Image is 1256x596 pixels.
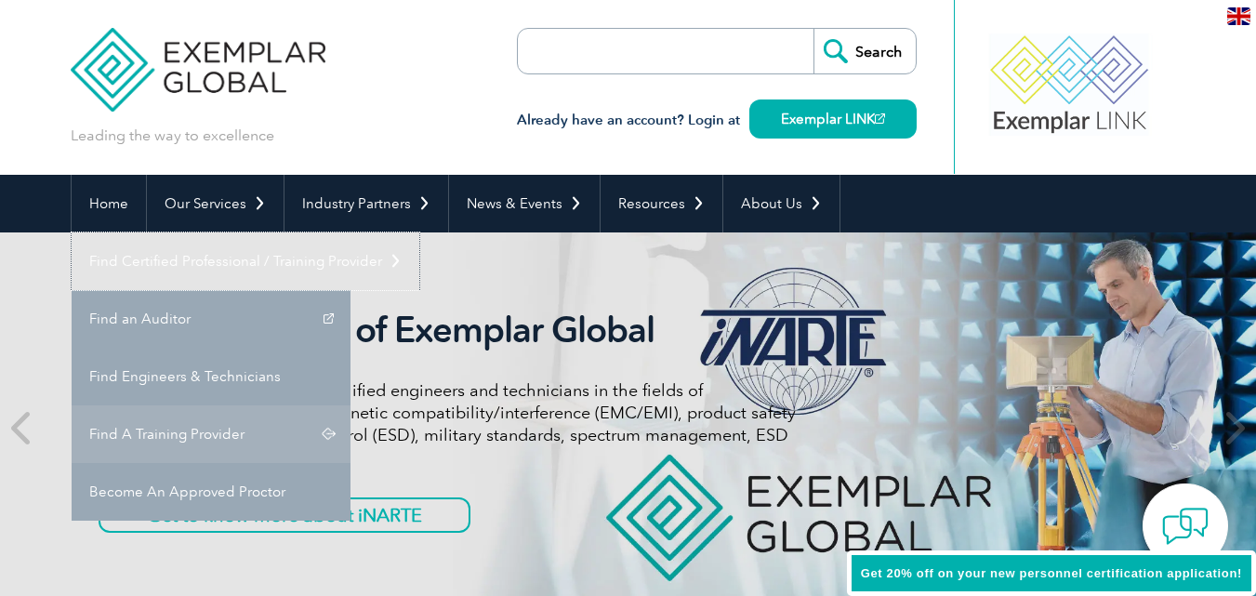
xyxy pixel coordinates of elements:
[99,379,796,469] p: iNARTE certifications are for qualified engineers and technicians in the fields of telecommunicat...
[147,175,284,232] a: Our Services
[723,175,840,232] a: About Us
[99,309,796,351] h2: iNARTE is a Part of Exemplar Global
[1162,503,1209,550] img: contact-chat.png
[813,29,916,73] input: Search
[72,175,146,232] a: Home
[72,463,350,521] a: Become An Approved Proctor
[749,99,917,139] a: Exemplar LINK
[875,113,885,124] img: open_square.png
[72,405,350,463] a: Find A Training Provider
[72,290,350,348] a: Find an Auditor
[71,126,274,146] p: Leading the way to excellence
[72,232,419,290] a: Find Certified Professional / Training Provider
[449,175,600,232] a: News & Events
[1227,7,1250,25] img: en
[861,566,1242,580] span: Get 20% off on your new personnel certification application!
[601,175,722,232] a: Resources
[517,109,917,132] h3: Already have an account? Login at
[284,175,448,232] a: Industry Partners
[72,348,350,405] a: Find Engineers & Technicians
